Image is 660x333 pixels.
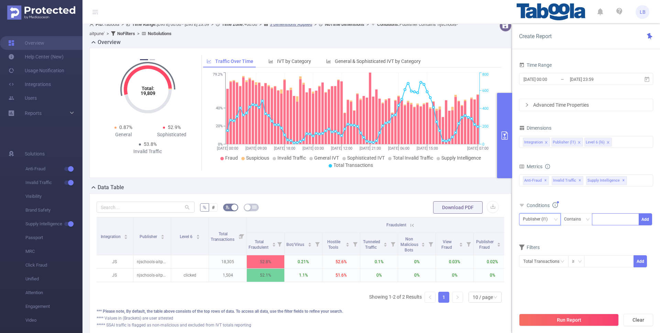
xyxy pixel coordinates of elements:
span: Invalid Traffic [552,176,583,185]
p: 52.6% [322,255,360,268]
p: JS [96,255,133,268]
p: 1,504 [209,269,246,282]
span: Suspicious [246,155,269,161]
p: njschools-aitpune [133,255,171,268]
p: 0.03% [436,255,473,268]
h2: Overview [98,38,121,46]
p: 1.1% [285,269,322,282]
p: 0% [474,269,511,282]
p: 0% [436,269,473,282]
span: Metrics [519,164,542,169]
li: Showing 1-2 of 2 Results [369,292,422,303]
span: Supply Intelligence [586,176,627,185]
span: Level 6 [180,234,194,239]
li: Previous Page [425,292,436,303]
p: 0.1% [360,255,398,268]
div: Sort [345,241,350,246]
span: Brand Safety [25,203,82,217]
span: Total Invalid Traffic [393,155,433,161]
span: > [364,22,371,27]
input: Search... [97,202,195,213]
tspan: [DATE] 00:00 [217,146,238,151]
div: 10 / page [473,292,493,302]
tspan: 400 [482,106,488,111]
span: Bot/Virus [286,242,305,247]
div: ***** SSAI traffic is flagged as non-malicious and excluded from IVT totals reporting [97,322,504,328]
i: icon: caret-down [272,244,276,246]
div: Invalid Traffic [123,148,172,155]
div: Sort [497,241,501,246]
i: icon: table [252,205,256,209]
span: Traffic Over Time [215,58,253,64]
span: Anti-Fraud [25,162,82,176]
tspan: [DATE] 09:00 [245,146,266,151]
li: 1 [438,292,449,303]
div: Sort [421,241,425,246]
tspan: [DATE] 07:00 [467,146,488,151]
div: icon: rightAdvanced Time Properties [519,99,653,111]
div: Sort [161,234,165,238]
div: Publisher (l1) [553,138,576,147]
b: Conditions : [377,22,399,27]
a: Integrations [8,77,51,91]
button: 1 [140,59,148,60]
i: icon: down [493,295,497,300]
button: Add [639,213,652,225]
p: 52.8% [247,255,284,268]
button: Clear [624,314,653,326]
tspan: 600 [482,88,488,93]
span: # [212,205,215,210]
span: Publisher Fraud [476,239,494,250]
a: Usage Notification [8,64,64,77]
i: icon: caret-down [124,236,128,238]
div: **** Values in (Brackets) are user attested [97,315,504,321]
span: Visibility [25,190,82,203]
button: Add [634,255,647,267]
span: > [104,31,111,36]
p: 0% [398,255,436,268]
i: icon: close [544,141,548,145]
i: icon: caret-up [459,241,463,244]
div: Sort [196,234,200,238]
i: icon: caret-up [308,241,311,244]
span: General IVT [314,155,339,161]
span: Unified [25,272,82,286]
li: Publisher (l1) [551,138,583,147]
b: No Solutions [148,31,172,36]
span: Fraud [225,155,238,161]
span: % [203,205,206,210]
tspan: [DATE] 12:00 [331,146,352,151]
span: Engagement [25,300,82,313]
p: 18,305 [209,255,246,268]
i: icon: caret-down [384,244,387,246]
a: Users [8,91,37,105]
i: icon: info-circle [552,202,558,208]
h2: Data Table [98,183,124,192]
span: Solutions [25,147,45,161]
p: clicked [171,269,209,282]
i: icon: caret-down [308,244,311,246]
img: Protected Media [7,6,75,20]
span: ✕ [622,176,625,185]
p: 51.6% [322,269,360,282]
i: icon: caret-down [161,236,164,238]
i: Filter menu [388,233,398,255]
b: No Time Dimensions [325,22,364,27]
span: Sophisticated IVT [347,155,385,161]
span: View Fraud [441,239,453,250]
u: 3 Dimensions Applied [270,22,312,27]
div: Sophisticated [148,131,196,138]
i: Filter menu [502,233,511,255]
b: Time Zone: [222,22,244,27]
i: icon: caret-down [459,244,463,246]
span: Tunneled Traffic [363,239,380,250]
span: Non Malicious Bots [400,237,418,253]
i: icon: left [428,295,432,299]
i: icon: right [525,103,529,107]
span: Reports [25,110,42,116]
span: Conditions [527,203,558,208]
div: Sort [272,241,276,246]
span: Total Fraudulent [249,239,269,250]
span: 53.8% [144,141,157,147]
a: Help Center (New) [8,50,64,64]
